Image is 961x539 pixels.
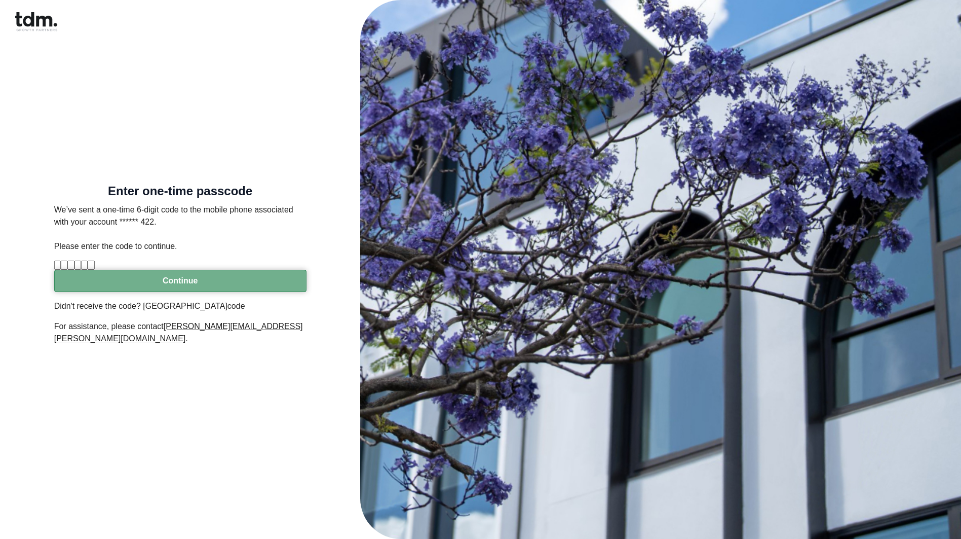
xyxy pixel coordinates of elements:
button: Continue [54,270,306,292]
input: Digit 6 [88,261,94,270]
input: Digit 2 [61,261,67,270]
p: For assistance, please contact . [54,320,306,345]
u: [PERSON_NAME][EMAIL_ADDRESS][PERSON_NAME][DOMAIN_NAME] [54,322,303,343]
h5: Enter one-time passcode [54,186,306,196]
p: Didn't receive the code? [GEOGRAPHIC_DATA] [54,300,306,312]
input: Digit 5 [81,261,88,270]
input: Please enter verification code. Digit 1 [54,261,61,270]
p: We’ve sent a one-time 6-digit code to the mobile phone associated with your account ****** 422. P... [54,204,306,253]
input: Digit 3 [67,261,74,270]
input: Digit 4 [74,261,81,270]
a: code [227,302,245,310]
